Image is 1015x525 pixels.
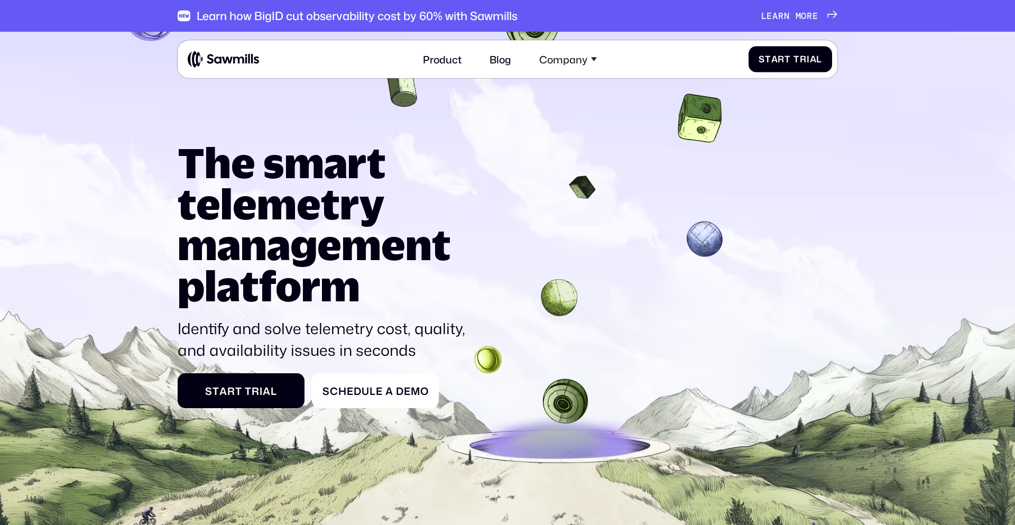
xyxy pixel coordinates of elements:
[531,45,604,73] div: Company
[271,385,277,397] span: l
[784,11,790,21] span: n
[263,385,271,397] span: a
[347,385,354,397] span: e
[362,385,370,397] span: u
[807,11,813,21] span: r
[761,11,837,21] a: Learnmore
[796,11,801,21] span: m
[800,54,807,65] span: r
[396,385,404,397] span: D
[178,373,304,408] a: StartTrial
[178,318,472,361] p: Identify and solve telemetry cost, quality, and availability issues in seconds
[376,385,383,397] span: e
[330,385,338,397] span: c
[816,54,822,65] span: l
[322,385,330,397] span: S
[197,9,518,23] div: Learn how BigID cut observability cost by 60% with Sawmills
[312,373,439,408] a: ScheduleaDemo
[767,11,772,21] span: e
[235,385,242,397] span: t
[772,11,778,21] span: a
[539,53,587,65] div: Company
[245,385,252,397] span: T
[771,54,778,65] span: a
[213,385,219,397] span: t
[785,54,791,65] span: t
[411,385,420,397] span: m
[338,385,347,397] span: h
[227,385,235,397] span: r
[749,46,833,72] a: StartTrial
[807,54,810,65] span: i
[420,385,429,397] span: o
[482,45,519,73] a: Blog
[219,385,227,397] span: a
[416,45,469,73] a: Product
[260,385,263,397] span: i
[178,142,472,307] h1: The smart telemetry management platform
[765,54,771,65] span: t
[370,385,376,397] span: l
[761,11,767,21] span: L
[205,385,213,397] span: S
[778,11,784,21] span: r
[778,54,785,65] span: r
[813,11,818,21] span: e
[793,54,800,65] span: T
[810,54,817,65] span: a
[801,11,807,21] span: o
[404,385,411,397] span: e
[385,385,393,397] span: a
[354,385,362,397] span: d
[252,385,260,397] span: r
[759,54,765,65] span: S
